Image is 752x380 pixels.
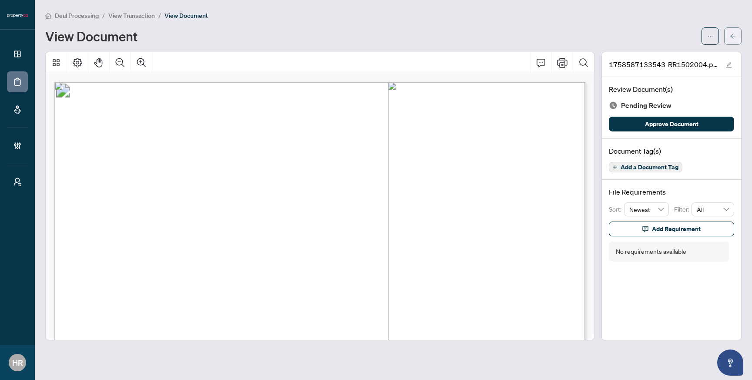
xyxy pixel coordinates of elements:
span: edit [726,62,732,68]
li: / [158,10,161,20]
button: Add Requirement [609,222,734,236]
span: View Transaction [108,12,155,20]
h4: Review Document(s) [609,84,734,94]
p: Filter: [674,205,692,214]
h1: View Document [45,29,138,43]
span: arrow-left [730,33,736,39]
span: ellipsis [707,33,713,39]
span: View Document [164,12,208,20]
p: Sort: [609,205,624,214]
img: Document Status [609,101,618,110]
h4: File Requirements [609,187,734,197]
span: Deal Processing [55,12,99,20]
span: user-switch [13,178,22,186]
li: / [102,10,105,20]
h4: Document Tag(s) [609,146,734,156]
span: HR [12,356,23,369]
span: Approve Document [645,117,698,131]
span: 1758587133543-RR1502004.pdf [609,59,718,70]
img: logo [7,13,28,18]
div: No requirements available [616,247,686,256]
span: home [45,13,51,19]
span: Add Requirement [652,222,701,236]
button: Open asap [717,350,743,376]
span: All [697,203,729,216]
button: Add a Document Tag [609,162,682,172]
span: plus [613,165,617,169]
span: Newest [629,203,664,216]
span: Add a Document Tag [621,164,678,170]
span: Pending Review [621,100,671,111]
button: Approve Document [609,117,734,131]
